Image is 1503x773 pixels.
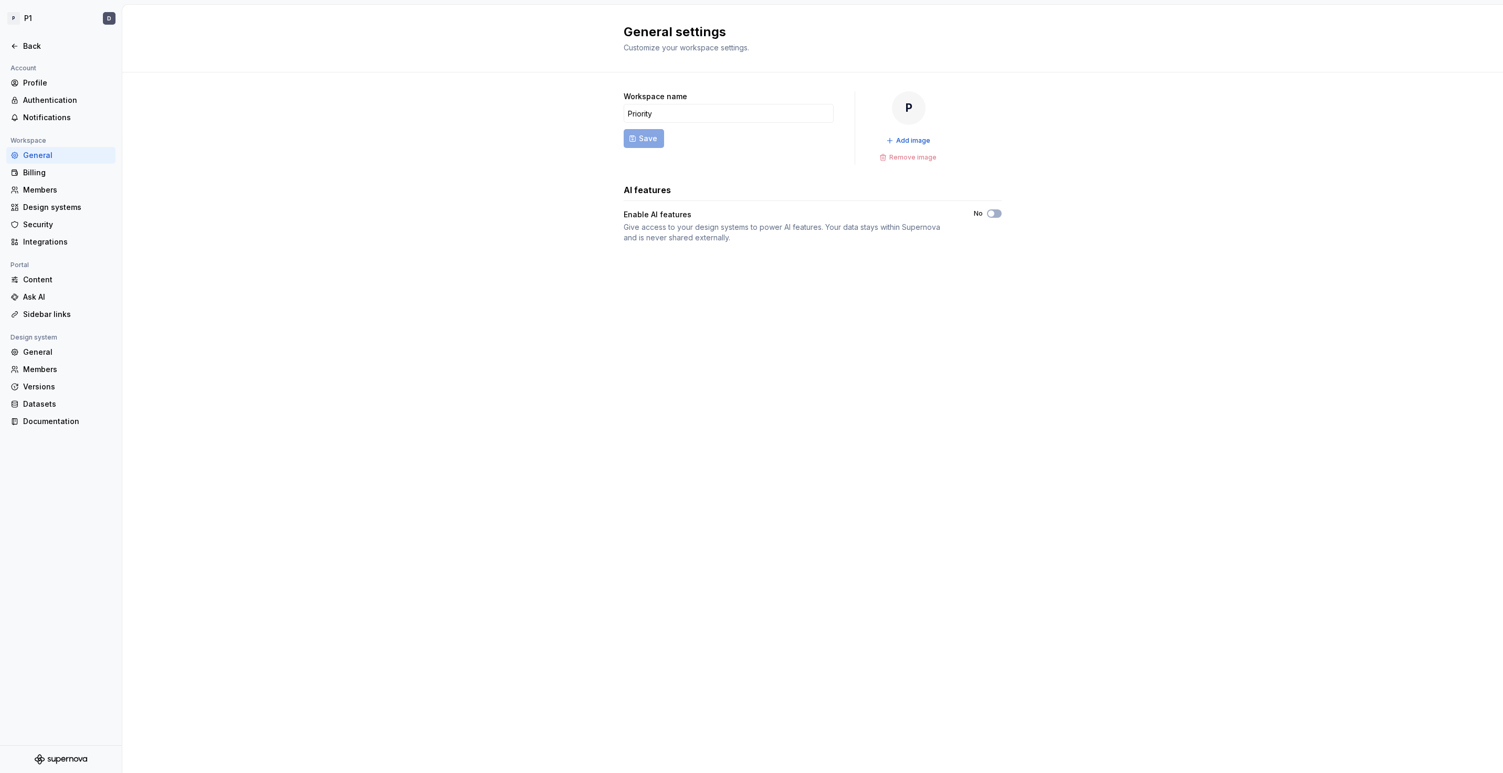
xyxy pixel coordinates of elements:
[6,413,115,430] a: Documentation
[974,209,983,218] label: No
[23,167,111,178] div: Billing
[6,38,115,55] a: Back
[23,95,111,105] div: Authentication
[6,182,115,198] a: Members
[6,147,115,164] a: General
[6,289,115,305] a: Ask AI
[35,754,87,765] svg: Supernova Logo
[23,185,111,195] div: Members
[6,75,115,91] a: Profile
[883,133,935,148] button: Add image
[24,13,32,24] div: P1
[6,344,115,361] a: General
[6,134,50,147] div: Workspace
[23,202,111,213] div: Design systems
[23,112,111,123] div: Notifications
[6,271,115,288] a: Content
[624,184,671,196] h3: AI features
[6,164,115,181] a: Billing
[624,209,955,220] div: Enable AI features
[624,91,687,102] label: Workspace name
[2,7,120,30] button: PP1D
[6,259,33,271] div: Portal
[6,216,115,233] a: Security
[23,364,111,375] div: Members
[892,91,926,125] div: P
[6,92,115,109] a: Authentication
[23,292,111,302] div: Ask AI
[624,24,989,40] h2: General settings
[6,62,40,75] div: Account
[23,399,111,409] div: Datasets
[6,331,61,344] div: Design system
[6,378,115,395] a: Versions
[6,361,115,378] a: Members
[23,382,111,392] div: Versions
[23,309,111,320] div: Sidebar links
[23,41,111,51] div: Back
[624,222,955,243] div: Give access to your design systems to power AI features. Your data stays within Supernova and is ...
[23,150,111,161] div: General
[107,14,111,23] div: D
[23,274,111,285] div: Content
[23,347,111,357] div: General
[23,416,111,427] div: Documentation
[896,136,930,145] span: Add image
[6,109,115,126] a: Notifications
[23,219,111,230] div: Security
[23,237,111,247] div: Integrations
[7,12,20,25] div: P
[23,78,111,88] div: Profile
[6,306,115,323] a: Sidebar links
[6,199,115,216] a: Design systems
[6,234,115,250] a: Integrations
[6,396,115,412] a: Datasets
[624,43,749,52] span: Customize your workspace settings.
